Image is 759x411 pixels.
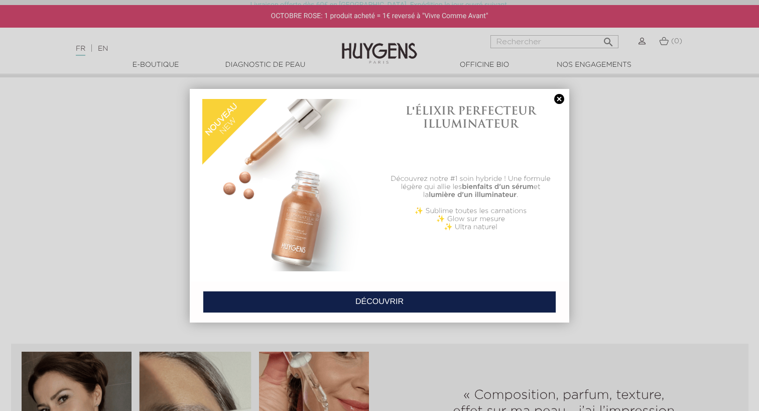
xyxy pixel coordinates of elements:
[385,215,557,223] p: ✨ Glow sur mesure
[462,183,534,190] b: bienfaits d'un sérum
[385,175,557,199] p: Découvrez notre #1 soin hybride ! Une formule légère qui allie les et la .
[385,104,557,131] h1: L'ÉLIXIR PERFECTEUR ILLUMINATEUR
[385,207,557,215] p: ✨ Sublime toutes les carnations
[429,191,517,198] b: lumière d'un illuminateur
[385,223,557,231] p: ✨ Ultra naturel
[203,291,556,313] a: DÉCOUVRIR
